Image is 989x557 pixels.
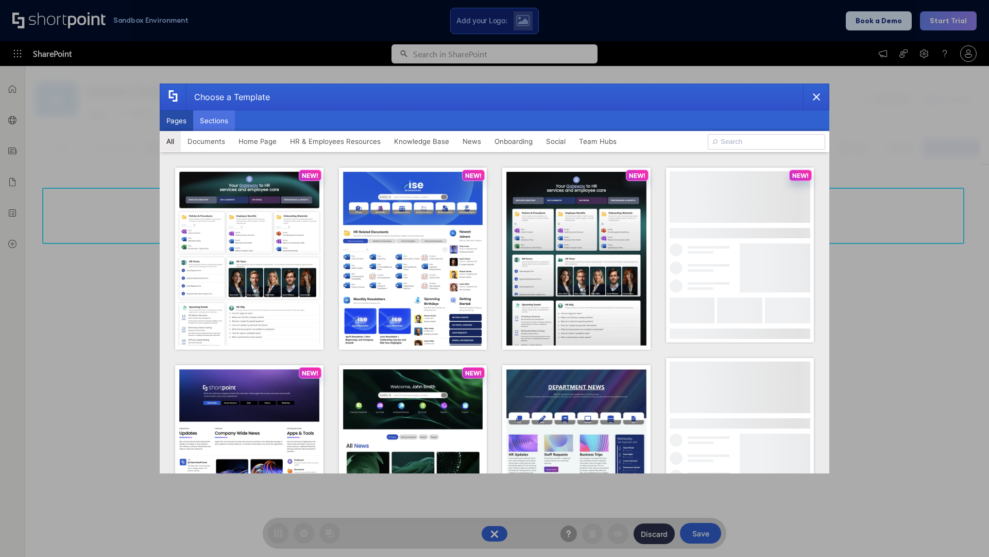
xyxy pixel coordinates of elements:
p: NEW! [465,369,482,377]
button: Home Page [232,131,283,152]
div: template selector [160,84,829,473]
button: Team Hubs [572,131,623,152]
button: All [160,131,181,152]
button: News [456,131,488,152]
button: Social [539,131,572,152]
button: Knowledge Base [387,131,456,152]
p: NEW! [302,172,318,179]
iframe: Chat Widget [804,437,989,557]
button: Sections [193,110,235,131]
button: Onboarding [488,131,539,152]
button: Pages [160,110,193,131]
p: NEW! [792,172,809,179]
p: NEW! [465,172,482,179]
button: HR & Employees Resources [283,131,387,152]
input: Search [708,134,825,150]
div: Choose a Template [186,84,270,110]
p: NEW! [302,369,318,377]
p: NEW! [629,172,645,179]
button: Documents [181,131,232,152]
